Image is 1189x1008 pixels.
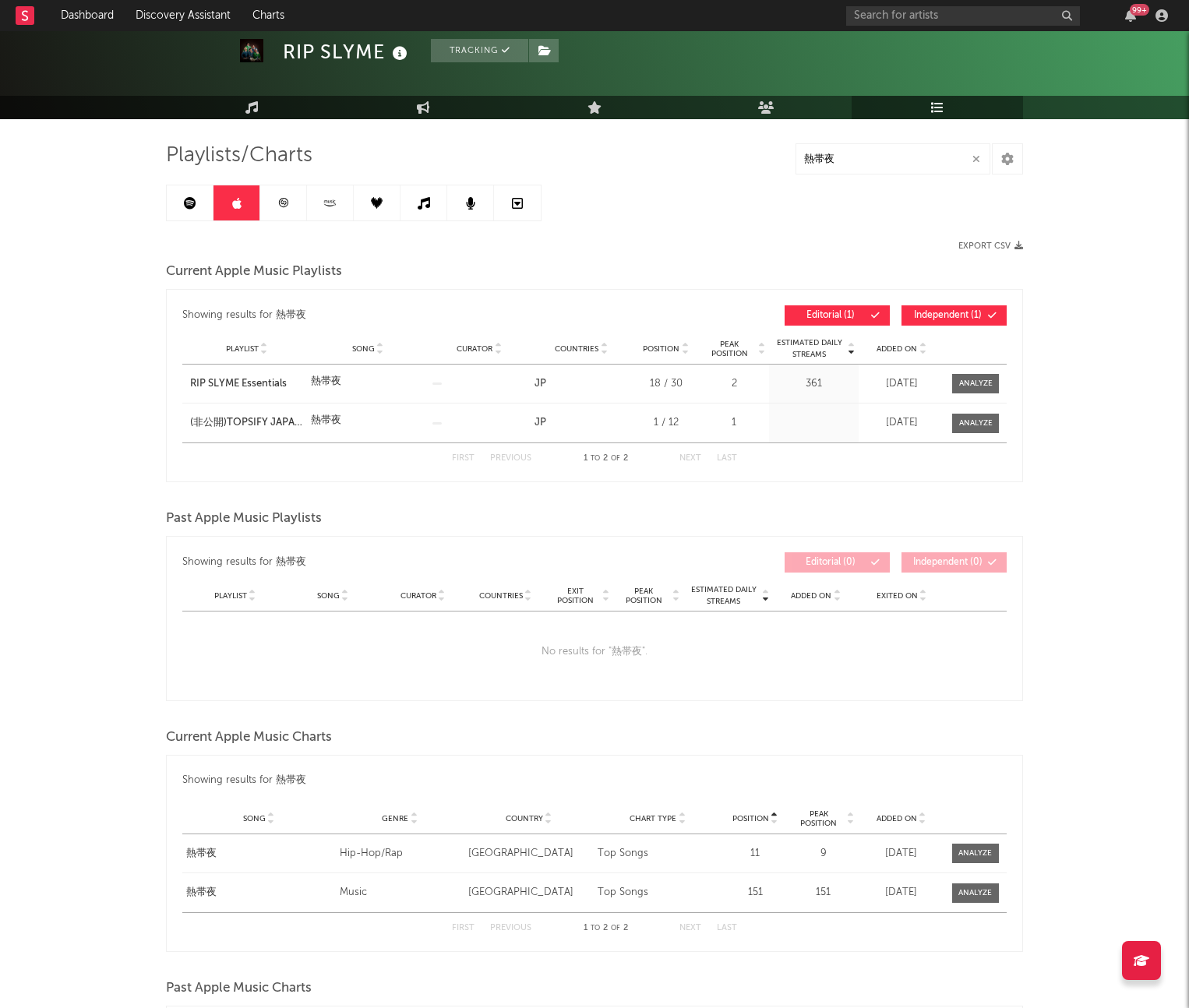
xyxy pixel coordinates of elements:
[340,885,460,901] div: Music
[283,39,411,65] div: RIP SLYME
[863,885,940,901] div: [DATE]
[563,449,648,468] div: 1 2 2
[637,415,695,431] div: 1 / 12
[791,591,831,601] span: Added On
[901,552,1007,573] button: Independent(0)
[400,591,436,601] span: Curator
[182,771,1007,790] div: Showing results for
[877,814,917,823] span: Added On
[630,814,676,823] span: Chart Type
[468,885,589,901] div: [GEOGRAPHIC_DATA]
[276,553,306,572] div: 熱帯夜
[679,454,701,463] button: Next
[643,344,679,354] span: Position
[717,454,737,463] button: Last
[877,591,918,601] span: Exited On
[785,305,890,326] button: Editorial(1)
[457,344,492,354] span: Curator
[617,587,670,605] span: Peak Position
[166,728,332,747] span: Current Apple Music Charts
[311,374,341,389] div: 熱帯夜
[591,925,600,932] span: to
[703,340,756,358] span: Peak Position
[901,305,1007,326] button: Independent(1)
[912,311,983,320] span: Independent ( 1 )
[186,846,332,862] a: 熱帯夜
[1130,4,1149,16] div: 99 +
[166,509,322,528] span: Past Apple Music Playlists
[182,305,594,326] div: Showing results for
[340,846,460,862] div: Hip-Hop/Rap
[166,979,312,998] span: Past Apple Music Charts
[276,306,306,325] div: 熱帯夜
[551,587,600,605] span: Exit Position
[276,771,306,790] div: 熱帯夜
[792,885,855,901] div: 151
[912,558,983,567] span: Independent ( 0 )
[190,415,303,431] a: (非公開)TOPSIFY JAPAN SUMMER SONGS
[535,379,546,389] a: JP
[863,415,940,431] div: [DATE]
[773,376,855,392] div: 361
[591,455,600,462] span: to
[490,924,531,932] button: Previous
[186,885,332,901] a: 熱帯夜
[535,418,546,428] a: JP
[598,846,718,862] div: Top Songs
[598,885,718,901] div: Top Songs
[611,455,620,462] span: of
[863,376,940,392] div: [DATE]
[1125,9,1136,22] button: 99+
[846,6,1080,26] input: Search for artists
[726,885,785,901] div: 151
[226,344,259,354] span: Playlist
[637,376,695,392] div: 18 / 30
[214,591,247,601] span: Playlist
[166,263,342,281] span: Current Apple Music Playlists
[382,814,408,823] span: Genre
[773,337,845,361] span: Estimated Daily Streams
[785,552,890,573] button: Editorial(0)
[795,311,866,320] span: Editorial ( 1 )
[311,413,341,428] div: 熱帯夜
[611,925,620,932] span: of
[792,846,855,862] div: 9
[555,344,598,354] span: Countries
[490,454,531,463] button: Previous
[679,924,701,932] button: Next
[717,924,737,932] button: Last
[243,814,266,823] span: Song
[452,924,475,932] button: First
[958,241,1023,251] button: Export CSV
[792,809,845,828] span: Peak Position
[506,814,543,823] span: Country
[863,846,940,862] div: [DATE]
[795,558,866,567] span: Editorial ( 0 )
[726,846,785,862] div: 11
[317,591,340,601] span: Song
[352,344,375,354] span: Song
[182,552,594,573] div: Showing results for
[703,415,765,431] div: 1
[452,454,475,463] button: First
[166,146,312,165] span: Playlists/Charts
[687,584,760,608] span: Estimated Daily Streams
[703,376,765,392] div: 2
[732,814,769,823] span: Position
[479,591,523,601] span: Countries
[431,39,528,62] button: Tracking
[563,919,648,938] div: 1 2 2
[468,846,589,862] div: [GEOGRAPHIC_DATA]
[190,376,303,392] a: RIP SLYME Essentials
[796,143,990,174] input: Search Playlists/Charts
[877,344,917,354] span: Added On
[182,611,1007,693] div: No results for " 熱帯夜 ".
